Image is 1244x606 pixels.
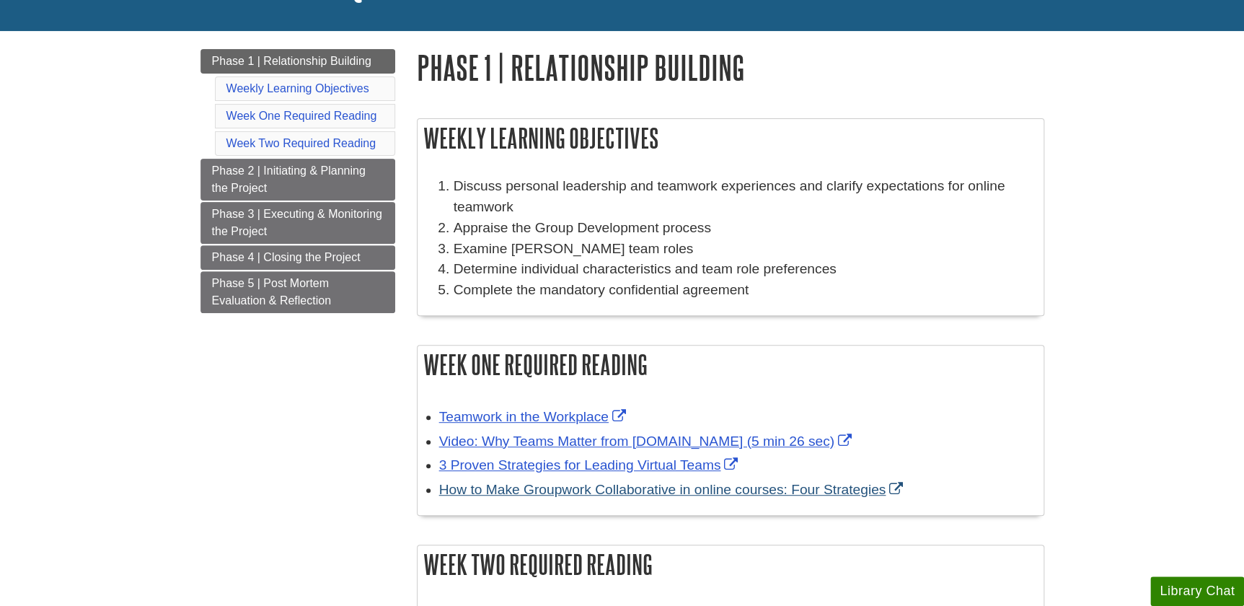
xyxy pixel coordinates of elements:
h2: Week Two Required Reading [418,545,1044,584]
li: Examine [PERSON_NAME] team roles [454,239,1036,260]
li: Appraise the Group Development process [454,218,1036,239]
a: Phase 1 | Relationship Building [200,49,395,74]
a: Phase 5 | Post Mortem Evaluation & Reflection [200,271,395,313]
button: Library Chat [1150,576,1244,606]
a: Link opens in new window [439,457,742,473]
li: Determine individual characteristics and team role preferences [454,259,1036,280]
div: Guide Page Menu [200,49,395,313]
a: Link opens in new window [439,434,855,449]
p: Complete the mandatory confidential agreement [454,280,1036,301]
a: Phase 3 | Executing & Monitoring the Project [200,202,395,244]
a: Link opens in new window [439,482,907,497]
a: Link opens in new window [439,409,630,424]
h1: Phase 1 | Relationship Building [417,49,1044,86]
a: Week Two Required Reading [226,137,376,149]
a: Phase 2 | Initiating & Planning the Project [200,159,395,201]
a: Weekly Learning Objectives [226,82,369,95]
span: Phase 1 | Relationship Building [212,55,371,67]
h2: Week One Required Reading [418,346,1044,384]
li: Discuss personal leadership and teamwork experiences and clarify expectations for online teamwork [454,176,1036,218]
a: Phase 4 | Closing the Project [200,245,395,270]
a: Week One Required Reading [226,110,377,122]
span: Phase 3 | Executing & Monitoring the Project [212,208,382,237]
span: Phase 5 | Post Mortem Evaluation & Reflection [212,277,331,307]
span: Phase 2 | Initiating & Planning the Project [212,164,366,194]
span: Phase 4 | Closing the Project [212,251,361,263]
h2: Weekly Learning Objectives [418,119,1044,157]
